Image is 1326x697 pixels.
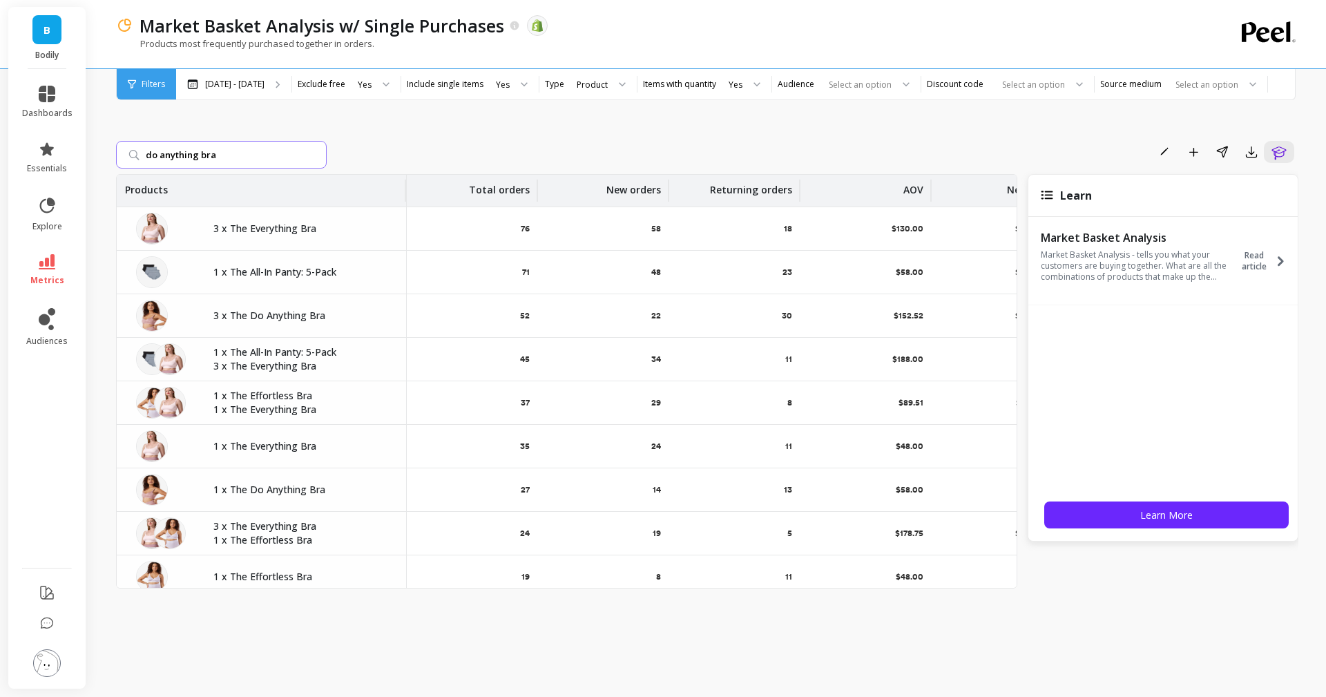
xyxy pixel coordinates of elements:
span: dashboards [22,108,73,119]
p: 1 x The Everything Bra [213,439,390,453]
p: Products [125,175,168,197]
p: [DATE] - [DATE] [205,79,265,90]
span: Learn [1060,188,1092,203]
button: Read article [1234,229,1294,293]
img: Bodily-everything-bra-best-clip-down-nursing-bra-maternity-bra-chic-Softest-nursing-bra-Most-Comf... [136,213,168,245]
img: Bodily-Do-Anything-Bra-best-hands-free-pump-bra-nursing-bra-maternity-bra-chic-Dusk-rachel-detail... [136,300,168,332]
img: Bodily-everything-bra-best-clip-down-nursing-bra-maternity-bra-chic-Softest-nursing-bra-Most-Comf... [154,343,186,375]
p: 5 [787,528,792,539]
img: Bodily_3_packMulti-All-InPanty-PostpartumPanty-C-SectionPantybyBodily_Black-Slate-Slate-Plus-Size... [136,343,168,375]
img: header icon [116,17,133,34]
input: Search [116,141,327,169]
span: Learn More [1140,508,1193,522]
p: 1 x The All-In Panty: 5-Pack [213,265,390,279]
p: 35 [520,441,530,452]
p: 1 x The All-In Panty: 5-Pack [213,345,390,359]
label: Include single items [407,79,483,90]
p: Bodily [22,50,73,61]
p: $58.00 [896,267,923,278]
img: Bodily-everything-bra-best-clip-down-nursing-bra-maternity-bra-chic-Softest-nursing-bra-Most-Comf... [154,387,186,419]
p: $58.00 [896,484,923,495]
p: 3 x The Everything Bra [213,519,390,533]
span: essentials [27,163,67,174]
p: 1 x The Everything Bra [213,403,390,417]
p: New sales [1007,175,1055,197]
p: 1 x The Do Anything Bra [213,483,390,497]
p: 8 [787,397,792,408]
p: $3,252.00 [1015,310,1055,321]
p: 30 [782,310,792,321]
p: Market Basket Analysis [1041,231,1231,245]
p: 14 [653,484,661,495]
img: Bodily-Do-Anything-Bra-best-hands-free-pump-bra-nursing-bra-maternity-bra-chic-Dusk-rachel-detail... [136,474,168,506]
img: Bodily-everything-bra-best-clip-down-nursing-bra-maternity-bra-chic-Softest-nursing-bra-Most-Comf... [136,430,168,462]
p: 29 [651,397,661,408]
p: 23 [782,267,792,278]
p: $48.00 [896,571,923,582]
span: audiences [26,336,68,347]
p: $2,594.80 [1016,397,1055,408]
button: Learn More [1044,502,1289,528]
p: 19 [653,528,661,539]
p: $152.52 [894,310,923,321]
p: 24 [651,441,661,452]
img: profile picture [33,649,61,677]
p: 48 [651,267,661,278]
p: 8 [656,571,661,582]
p: 11 [785,441,792,452]
p: Total orders [469,175,530,197]
p: $2,450.50 [1015,267,1055,278]
p: 11 [785,571,792,582]
p: $188.00 [892,354,923,365]
p: Products most frequently purchased together in orders. [116,37,374,50]
p: 3 x The Everything Bra [213,222,390,236]
img: Bodily_3_packMulti-All-InPanty-PostpartumPanty-C-SectionPantybyBodily_Black-Slate-Slate-Plus-Size... [136,256,168,288]
p: 76 [521,223,530,234]
p: 27 [521,484,530,495]
div: Yes [496,78,510,91]
p: New orders [606,175,661,197]
p: $2,584.00 [1015,528,1055,539]
p: 1 x The Effortless Bra [213,389,390,403]
span: Read article [1234,250,1274,272]
span: B [44,22,50,38]
p: 3 x The Everything Bra [213,359,390,373]
p: 58 [651,223,661,234]
img: Bodily-everything-bra-best-clip-down-nursing-bra-maternity-bra-chic-Softest-nursing-bra-Most-Comf... [136,517,168,549]
p: 34 [651,354,661,365]
p: 18 [784,223,792,234]
img: Bodily-effortless-bra-best-hands-free-pull-down-bra-nursing-bra-maternity-bra_chic_Softest-nursin... [154,517,186,549]
p: $178.75 [895,528,923,539]
img: Bodily-effortless-bra-best-hands-free-pull-down-bra-nursing-bra-maternity-bra_chic_Softest-nursin... [136,387,168,419]
p: 52 [520,310,530,321]
p: 1 x The Effortless Bra [213,533,390,547]
p: Market Basket Analysis - tells you what your customers are buying together. What are all the comb... [1041,249,1231,283]
span: explore [32,221,62,232]
p: 37 [521,397,530,408]
p: 11 [785,354,792,365]
label: Items with quantity [643,79,716,90]
span: Filters [142,79,165,90]
p: 45 [520,354,530,365]
p: 19 [521,571,530,582]
p: 24 [520,528,530,539]
p: $6,994.00 [1015,223,1055,234]
p: $48.00 [896,441,923,452]
p: 71 [522,267,530,278]
img: api.shopify.svg [531,19,544,32]
p: 1 x The Effortless Bra [213,570,390,584]
img: Bodily-effortless-bra-best-hands-free-pull-down-bra-nursing-bra-maternity-bra_chic_Softest-nursin... [136,561,168,593]
label: Exclude free [298,79,345,90]
div: Product [577,78,608,91]
div: Yes [729,78,742,91]
p: $130.00 [892,223,923,234]
div: Yes [358,78,372,91]
p: Returning orders [710,175,792,197]
p: 13 [784,484,792,495]
label: Type [545,79,564,90]
span: metrics [30,275,64,286]
p: 3 x The Do Anything Bra [213,309,390,323]
p: 22 [651,310,661,321]
p: Market Basket Analysis w/ Single Purchases [140,14,504,37]
p: AOV [903,175,923,197]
